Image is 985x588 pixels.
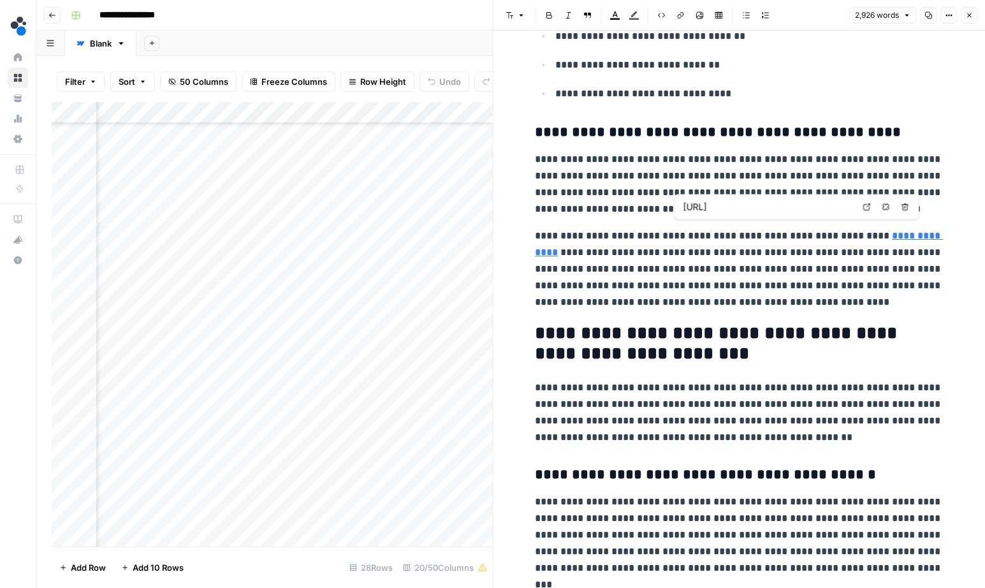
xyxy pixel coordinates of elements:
span: 2,926 words [855,10,899,21]
div: 20/50 Columns [398,557,493,578]
button: Row Height [340,71,414,92]
a: Settings [8,129,28,149]
button: 50 Columns [160,71,237,92]
button: What's new? [8,230,28,250]
div: Blank [90,37,112,50]
div: What's new? [8,230,27,249]
a: Blank [65,31,136,56]
span: Undo [439,75,461,88]
button: Filter [57,71,105,92]
span: Freeze Columns [261,75,327,88]
a: Your Data [8,88,28,108]
div: 28 Rows [344,557,398,578]
a: AirOps Academy [8,209,28,230]
span: Row Height [360,75,406,88]
img: spot.ai Logo [8,15,31,38]
button: Add 10 Rows [113,557,191,578]
button: Undo [420,71,469,92]
button: Help + Support [8,250,28,270]
span: Filter [65,75,85,88]
a: Home [8,47,28,68]
button: Sort [110,71,155,92]
a: Usage [8,108,28,129]
span: Sort [119,75,135,88]
button: Add Row [52,557,113,578]
span: Add 10 Rows [133,561,184,574]
span: Add Row [71,561,106,574]
a: Browse [8,68,28,88]
button: Workspace: spot.ai [8,10,28,42]
span: 50 Columns [180,75,228,88]
button: Freeze Columns [242,71,335,92]
button: 2,926 words [849,7,916,24]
